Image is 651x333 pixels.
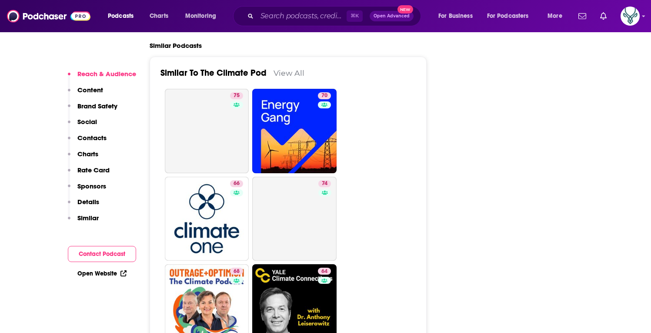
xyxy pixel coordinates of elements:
[481,9,541,23] button: open menu
[597,9,610,24] a: Show notifications dropdown
[68,86,103,102] button: Content
[487,10,529,22] span: For Podcasters
[318,92,331,99] a: 70
[230,92,243,99] a: 75
[252,177,337,261] a: 74
[185,10,216,22] span: Monitoring
[68,246,136,262] button: Contact Podcast
[68,166,110,182] button: Rate Card
[230,180,243,187] a: 66
[370,11,414,21] button: Open AdvancedNew
[234,179,240,188] span: 66
[77,118,97,126] p: Social
[575,9,590,24] a: Show notifications dropdown
[68,150,98,166] button: Charts
[7,8,90,24] img: Podchaser - Follow, Share and Rate Podcasts
[179,9,227,23] button: open menu
[322,179,327,188] span: 74
[241,6,429,26] div: Search podcasts, credits, & more...
[144,9,174,23] a: Charts
[77,150,98,158] p: Charts
[77,134,107,142] p: Contacts
[77,270,127,277] a: Open Website
[150,41,202,50] h2: Similar Podcasts
[77,166,110,174] p: Rate Card
[374,14,410,18] span: Open Advanced
[541,9,573,23] button: open menu
[77,70,136,78] p: Reach & Audience
[438,10,473,22] span: For Business
[68,214,99,230] button: Similar
[108,10,134,22] span: Podcasts
[621,7,640,26] span: Logged in as sablestrategy
[257,9,347,23] input: Search podcasts, credits, & more...
[77,102,117,110] p: Brand Safety
[68,198,99,214] button: Details
[230,268,243,275] a: 68
[548,10,562,22] span: More
[77,182,106,190] p: Sponsors
[621,7,640,26] button: Show profile menu
[234,91,240,100] span: 75
[165,89,249,173] a: 75
[102,9,145,23] button: open menu
[274,68,304,77] a: View All
[165,177,249,261] a: 66
[68,118,97,134] button: Social
[321,267,327,276] span: 64
[68,182,106,198] button: Sponsors
[397,5,413,13] span: New
[621,7,640,26] img: User Profile
[347,10,363,22] span: ⌘ K
[318,268,331,275] a: 64
[68,102,117,118] button: Brand Safety
[77,198,99,206] p: Details
[252,89,337,173] a: 70
[318,180,331,187] a: 74
[432,9,484,23] button: open menu
[321,91,327,100] span: 70
[77,214,99,222] p: Similar
[77,86,103,94] p: Content
[68,134,107,150] button: Contacts
[234,267,240,276] span: 68
[160,67,267,78] a: Similar To The Climate Pod
[68,70,136,86] button: Reach & Audience
[150,10,168,22] span: Charts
